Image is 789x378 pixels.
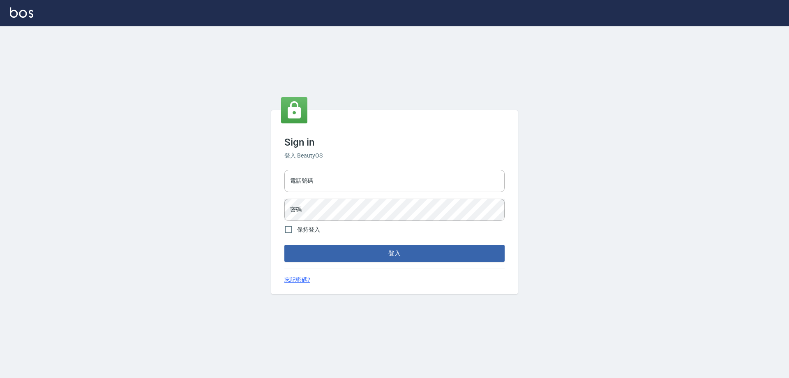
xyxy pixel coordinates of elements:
span: 保持登入 [297,225,320,234]
img: Logo [10,7,33,18]
h3: Sign in [284,137,505,148]
a: 忘記密碼? [284,276,310,284]
button: 登入 [284,245,505,262]
h6: 登入 BeautyOS [284,151,505,160]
